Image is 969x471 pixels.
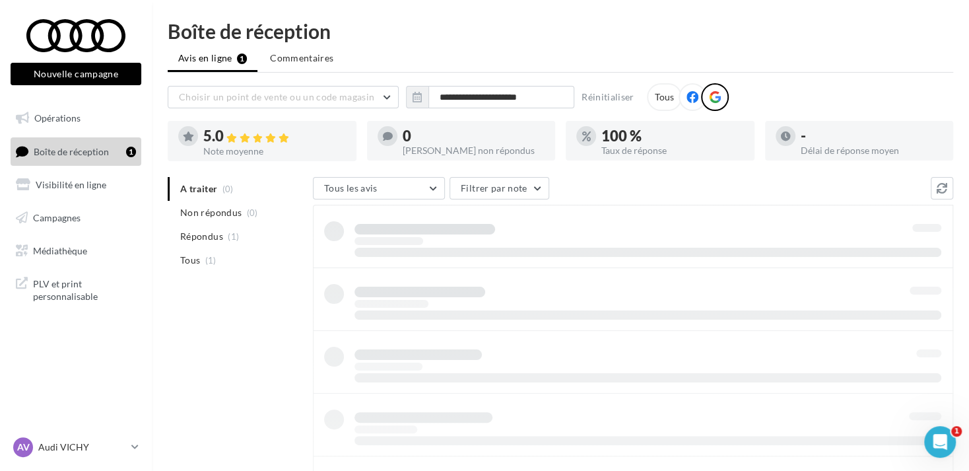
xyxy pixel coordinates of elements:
[647,83,682,111] div: Tous
[8,204,144,232] a: Campagnes
[11,435,141,460] a: AV Audi VICHY
[180,230,223,243] span: Répondus
[168,21,953,41] div: Boîte de réception
[601,146,744,155] div: Taux de réponse
[270,52,333,65] span: Commentaires
[8,104,144,132] a: Opérations
[951,426,962,437] span: 1
[228,231,239,242] span: (1)
[8,270,144,308] a: PLV et print personnalisable
[126,147,136,157] div: 1
[179,91,374,102] span: Choisir un point de vente ou un code magasin
[34,145,109,157] span: Boîte de réception
[33,212,81,223] span: Campagnes
[403,129,545,143] div: 0
[34,112,81,124] span: Opérations
[8,237,144,265] a: Médiathèque
[168,86,399,108] button: Choisir un point de vente ou un code magasin
[601,129,744,143] div: 100 %
[11,63,141,85] button: Nouvelle campagne
[180,254,200,267] span: Tous
[36,179,106,190] span: Visibilité en ligne
[924,426,956,458] iframe: Intercom live chat
[203,147,346,156] div: Note moyenne
[576,89,640,105] button: Réinitialiser
[8,137,144,166] a: Boîte de réception1
[38,441,126,454] p: Audi VICHY
[247,207,258,218] span: (0)
[203,129,346,144] div: 5.0
[17,441,30,454] span: AV
[33,244,87,256] span: Médiathèque
[403,146,545,155] div: [PERSON_NAME] non répondus
[8,171,144,199] a: Visibilité en ligne
[801,129,943,143] div: -
[801,146,943,155] div: Délai de réponse moyen
[180,206,242,219] span: Non répondus
[205,255,217,266] span: (1)
[33,275,136,303] span: PLV et print personnalisable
